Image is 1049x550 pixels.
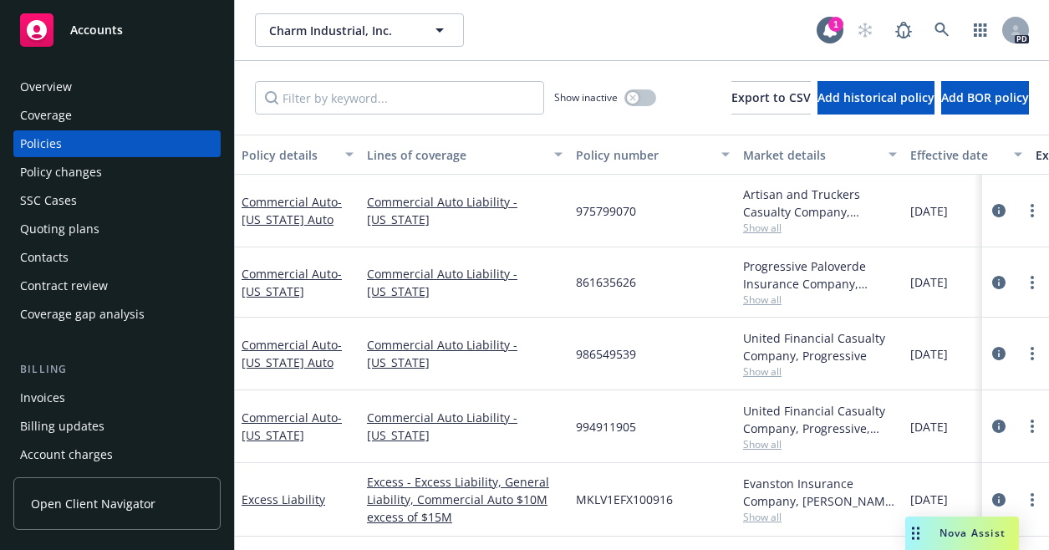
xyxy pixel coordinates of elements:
span: [DATE] [910,345,948,363]
a: Coverage [13,102,221,129]
span: Show inactive [554,90,618,104]
button: Policy number [569,135,736,175]
button: Export to CSV [731,81,811,115]
a: Commercial Auto Liability - [US_STATE] [367,336,563,371]
div: Effective date [910,146,1004,164]
span: Accounts [70,23,123,37]
a: Commercial Auto [242,194,342,227]
a: more [1022,344,1042,364]
a: Switch app [964,13,997,47]
span: Charm Industrial, Inc. [269,22,414,39]
div: Progressive Paloverde Insurance Company, Progressive, RockLake Insurance Agency [743,257,897,293]
a: circleInformation [989,272,1009,293]
div: Policy changes [20,159,102,186]
div: SSC Cases [20,187,77,214]
a: Excess Liability [242,491,325,507]
a: Search [925,13,959,47]
a: Overview [13,74,221,100]
div: Policy details [242,146,335,164]
span: [DATE] [910,202,948,220]
a: more [1022,272,1042,293]
button: Effective date [904,135,1029,175]
a: SSC Cases [13,187,221,214]
span: [DATE] [910,418,948,435]
span: Add historical policy [817,89,934,105]
a: Billing updates [13,413,221,440]
button: Policy details [235,135,360,175]
a: circleInformation [989,201,1009,221]
a: Contacts [13,244,221,271]
div: Drag to move [905,517,926,550]
a: Policy changes [13,159,221,186]
span: - [US_STATE] Auto [242,337,342,370]
span: - [US_STATE] [242,410,342,443]
div: Artisan and Truckers Casualty Company, Progressive [743,186,897,221]
button: Nova Assist [905,517,1019,550]
a: Commercial Auto [242,337,342,370]
a: Invoices [13,384,221,411]
a: Report a Bug [887,13,920,47]
div: Quoting plans [20,216,99,242]
span: - [US_STATE] [242,266,342,299]
div: Contacts [20,244,69,271]
span: Show all [743,364,897,379]
span: 986549539 [576,345,636,363]
span: MKLV1EFX100916 [576,491,673,508]
a: more [1022,416,1042,436]
div: Billing updates [20,413,104,440]
span: Add BOR policy [941,89,1029,105]
a: Accounts [13,7,221,53]
span: [DATE] [910,273,948,291]
button: Market details [736,135,904,175]
div: Coverage gap analysis [20,301,145,328]
a: Start snowing [848,13,882,47]
div: Coverage [20,102,72,129]
span: Show all [743,437,897,451]
div: Evanston Insurance Company, [PERSON_NAME] Insurance, RT Specialty Insurance Services, LLC (RSG Sp... [743,475,897,510]
span: Export to CSV [731,89,811,105]
div: Invoices [20,384,65,411]
a: Commercial Auto Liability - [US_STATE] [367,265,563,300]
a: circleInformation [989,344,1009,364]
span: Show all [743,221,897,235]
div: Lines of coverage [367,146,544,164]
div: Policies [20,130,62,157]
a: Commercial Auto [242,266,342,299]
a: Policies [13,130,221,157]
a: Account charges [13,441,221,468]
div: Contract review [20,272,108,299]
span: 861635626 [576,273,636,291]
div: United Financial Casualty Company, Progressive, RockLake Insurance Agency [743,402,897,437]
a: more [1022,201,1042,221]
div: Billing [13,361,221,378]
a: Contract review [13,272,221,299]
input: Filter by keyword... [255,81,544,115]
button: Charm Industrial, Inc. [255,13,464,47]
div: Market details [743,146,878,164]
a: more [1022,490,1042,510]
span: Open Client Navigator [31,495,155,512]
span: Show all [743,510,897,524]
a: Commercial Auto Liability - [US_STATE] [367,193,563,228]
a: Commercial Auto [242,410,342,443]
div: Account charges [20,441,113,468]
span: 975799070 [576,202,636,220]
div: United Financial Casualty Company, Progressive [743,329,897,364]
div: 1 [828,17,843,32]
a: circleInformation [989,416,1009,436]
a: Excess - Excess Liability, General Liability, Commercial Auto $10M excess of $15M [367,473,563,526]
span: 994911905 [576,418,636,435]
a: Quoting plans [13,216,221,242]
a: Commercial Auto Liability - [US_STATE] [367,409,563,444]
button: Lines of coverage [360,135,569,175]
div: Overview [20,74,72,100]
span: [DATE] [910,491,948,508]
button: Add BOR policy [941,81,1029,115]
button: Add historical policy [817,81,934,115]
span: Show all [743,293,897,307]
a: Coverage gap analysis [13,301,221,328]
div: Policy number [576,146,711,164]
span: Nova Assist [940,526,1006,540]
a: circleInformation [989,490,1009,510]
